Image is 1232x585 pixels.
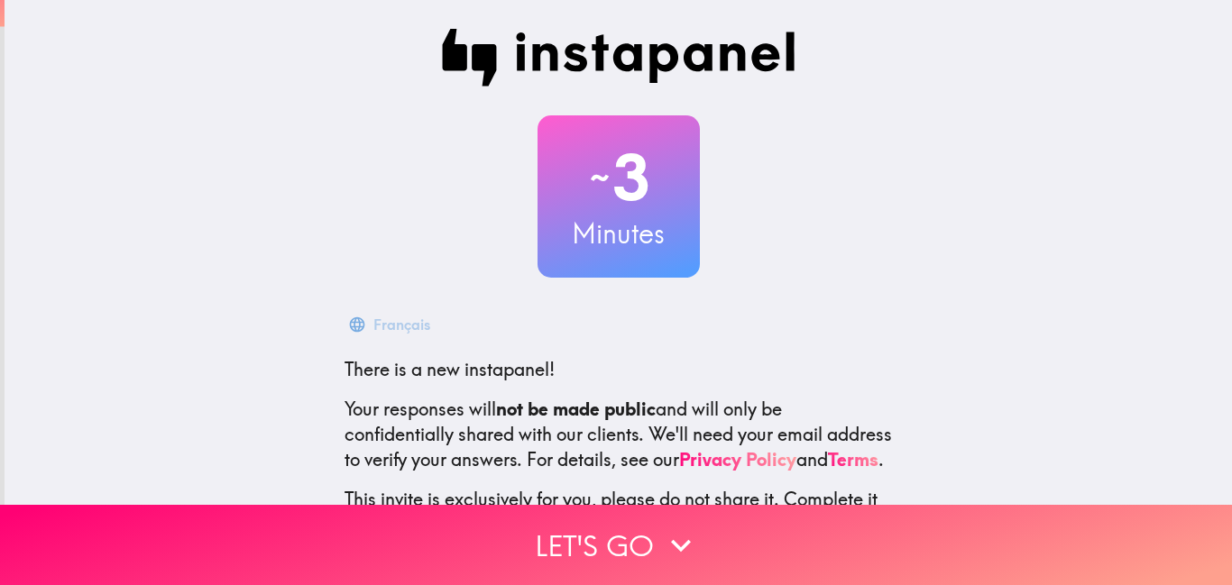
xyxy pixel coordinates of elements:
img: Instapanel [442,29,795,87]
span: There is a new instapanel! [345,358,555,380]
p: Your responses will and will only be confidentially shared with our clients. We'll need your emai... [345,397,893,472]
h2: 3 [538,141,700,215]
h3: Minutes [538,215,700,252]
p: This invite is exclusively for you, please do not share it. Complete it soon because spots are li... [345,487,893,537]
b: not be made public [496,398,656,420]
a: Privacy Policy [679,448,796,471]
button: Français [345,306,437,343]
a: Terms [828,448,878,471]
span: ~ [587,151,612,205]
div: Français [373,312,430,337]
